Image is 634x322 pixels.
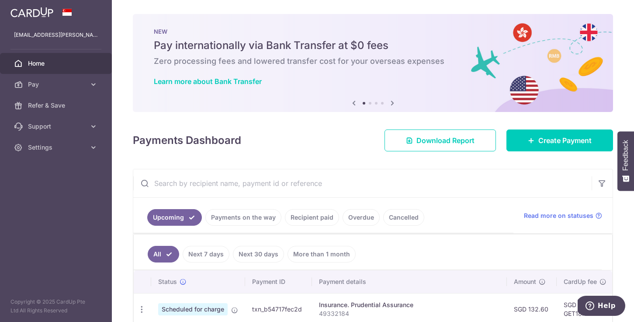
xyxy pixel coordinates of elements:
[524,211,602,220] a: Read more on statuses
[28,101,86,110] span: Refer & Save
[133,14,613,112] img: Bank transfer banner
[28,80,86,89] span: Pay
[154,38,592,52] h5: Pay internationally via Bank Transfer at $0 fees
[133,169,592,197] input: Search by recipient name, payment id or reference
[578,296,625,318] iframe: Opens a widget where you can find more information
[416,135,475,146] span: Download Report
[319,301,500,309] div: Insurance. Prudential Assurance
[10,7,53,17] img: CardUp
[343,209,380,226] a: Overdue
[514,277,536,286] span: Amount
[133,133,241,148] h4: Payments Dashboard
[147,209,202,226] a: Upcoming
[28,143,86,152] span: Settings
[233,246,284,262] a: Next 30 days
[154,77,262,86] a: Learn more about Bank Transfer
[319,309,500,318] p: 49332184
[538,135,592,146] span: Create Payment
[506,129,613,151] a: Create Payment
[158,303,228,315] span: Scheduled for charge
[617,131,634,191] button: Feedback - Show survey
[383,209,424,226] a: Cancelled
[564,277,597,286] span: CardUp fee
[622,140,630,171] span: Feedback
[245,270,312,293] th: Payment ID
[385,129,496,151] a: Download Report
[158,277,177,286] span: Status
[312,270,507,293] th: Payment details
[183,246,229,262] a: Next 7 days
[14,31,98,39] p: [EMAIL_ADDRESS][PERSON_NAME][DOMAIN_NAME]
[524,211,593,220] span: Read more on statuses
[154,28,592,35] p: NEW
[285,209,339,226] a: Recipient paid
[288,246,356,262] a: More than 1 month
[205,209,281,226] a: Payments on the way
[28,59,86,68] span: Home
[28,122,86,131] span: Support
[148,246,179,262] a: All
[154,56,592,66] h6: Zero processing fees and lowered transfer cost for your overseas expenses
